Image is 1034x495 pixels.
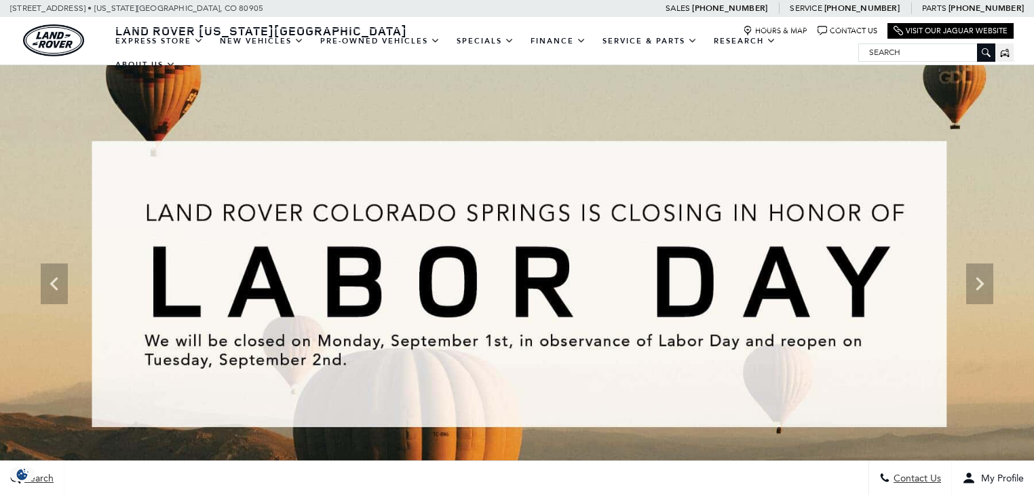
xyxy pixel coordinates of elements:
[824,3,900,14] a: [PHONE_NUMBER]
[706,29,784,53] a: Research
[692,3,767,14] a: [PHONE_NUMBER]
[23,24,84,56] img: Land Rover
[107,29,212,53] a: EXPRESS STORE
[7,467,38,481] section: Click to Open Cookie Consent Modal
[966,263,993,304] div: Next
[894,26,1008,36] a: Visit Our Jaguar Website
[976,473,1024,484] span: My Profile
[107,22,415,39] a: Land Rover [US_STATE][GEOGRAPHIC_DATA]
[859,44,995,60] input: Search
[922,3,946,13] span: Parts
[23,24,84,56] a: land-rover
[107,29,858,77] nav: Main Navigation
[666,3,690,13] span: Sales
[594,29,706,53] a: Service & Parts
[790,3,822,13] span: Service
[7,467,38,481] img: Opt-Out Icon
[949,3,1024,14] a: [PHONE_NUMBER]
[743,26,807,36] a: Hours & Map
[115,22,407,39] span: Land Rover [US_STATE][GEOGRAPHIC_DATA]
[107,53,184,77] a: About Us
[212,29,312,53] a: New Vehicles
[952,461,1034,495] button: Open user profile menu
[41,263,68,304] div: Previous
[522,29,594,53] a: Finance
[890,473,941,484] span: Contact Us
[312,29,448,53] a: Pre-Owned Vehicles
[818,26,877,36] a: Contact Us
[10,3,263,13] a: [STREET_ADDRESS] • [US_STATE][GEOGRAPHIC_DATA], CO 80905
[448,29,522,53] a: Specials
